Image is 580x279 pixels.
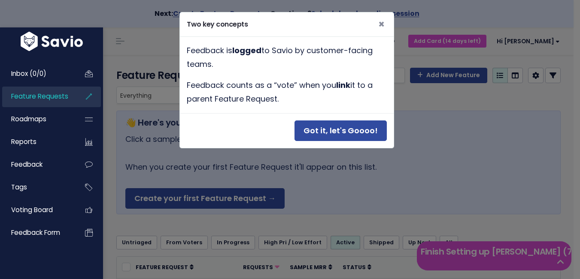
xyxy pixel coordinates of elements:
[187,78,387,106] p: Feedback counts as a “vote” when you it to a parent Feature Request.
[11,114,46,123] span: Roadmaps
[336,80,350,90] b: link
[11,69,46,78] span: Inbox (0/0)
[2,87,71,106] a: Feature Requests
[371,12,392,36] button: Close
[11,228,60,237] span: Feedback form
[11,92,68,101] span: Feature Requests
[2,109,71,129] a: Roadmaps
[18,32,85,51] img: logo-white.9d6f32f41409.svg
[2,155,71,174] a: Feedback
[187,19,248,30] h5: Two key concepts
[232,45,261,56] b: logged
[11,183,27,192] span: Tags
[2,177,71,197] a: Tags
[2,200,71,220] a: Voting Board
[2,132,71,152] a: Reports
[2,223,71,243] a: Feedback form
[11,137,36,146] span: Reports
[378,17,385,31] span: ×
[2,64,71,84] a: Inbox (0/0)
[187,44,387,72] p: Feedback is to Savio by customer-facing teams.
[295,120,387,141] button: Got it, let's Goooo!
[11,205,53,214] span: Voting Board
[11,160,43,169] span: Feedback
